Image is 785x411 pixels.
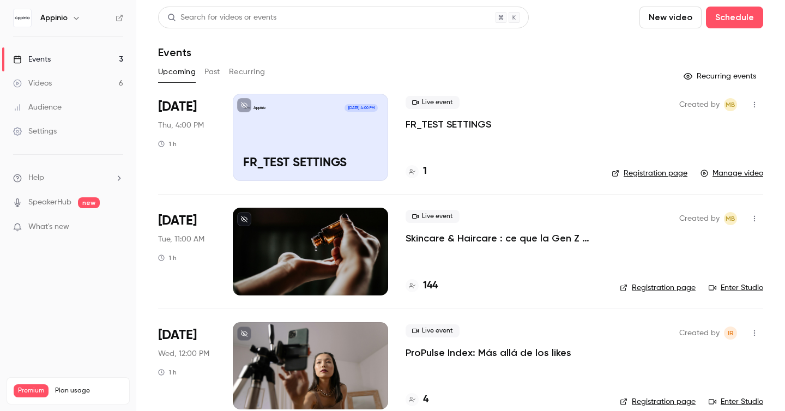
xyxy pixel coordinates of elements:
[233,94,388,181] a: FR_TEST SETTINGSAppinio[DATE] 4:00 PMFR_TEST SETTINGS
[423,279,438,293] h4: 144
[345,104,377,112] span: [DATE] 4:00 PM
[406,392,428,407] a: 4
[423,392,428,407] h4: 4
[639,7,702,28] button: New video
[406,118,491,131] a: FR_TEST SETTINGS
[158,234,204,245] span: Tue, 11:00 AM
[28,197,71,208] a: SpeakerHub
[406,164,427,179] a: 1
[724,327,737,340] span: Isabella Rentería Berrospe
[28,172,44,184] span: Help
[253,105,265,111] p: Appinio
[724,212,737,225] span: Margot Bres
[406,324,460,337] span: Live event
[158,120,204,131] span: Thu, 4:00 PM
[406,346,571,359] a: ProPulse Index: Más allá de los likes
[679,68,763,85] button: Recurring events
[701,168,763,179] a: Manage video
[406,232,602,245] a: Skincare & Haircare : ce que la Gen Z attend vraiment des marques
[679,98,720,111] span: Created by
[620,396,696,407] a: Registration page
[158,46,191,59] h1: Events
[158,368,177,377] div: 1 h
[158,348,209,359] span: Wed, 12:00 PM
[14,9,31,27] img: Appinio
[679,327,720,340] span: Created by
[726,98,735,111] span: MB
[158,327,197,344] span: [DATE]
[13,54,51,65] div: Events
[679,212,720,225] span: Created by
[13,172,123,184] li: help-dropdown-opener
[728,327,734,340] span: IR
[158,253,177,262] div: 1 h
[706,7,763,28] button: Schedule
[229,63,265,81] button: Recurring
[158,63,196,81] button: Upcoming
[406,210,460,223] span: Live event
[724,98,737,111] span: Margot Bres
[13,102,62,113] div: Audience
[204,63,220,81] button: Past
[612,168,687,179] a: Registration page
[158,322,215,409] div: Sep 17 Wed, 12:00 PM (Europe/Madrid)
[620,282,696,293] a: Registration page
[13,126,57,137] div: Settings
[423,164,427,179] h4: 1
[14,384,49,397] span: Premium
[13,78,52,89] div: Videos
[158,208,215,295] div: Sep 9 Tue, 11:00 AM (Europe/Paris)
[406,279,438,293] a: 144
[709,282,763,293] a: Enter Studio
[78,197,100,208] span: new
[243,156,378,171] p: FR_TEST SETTINGS
[158,140,177,148] div: 1 h
[40,13,68,23] h6: Appinio
[158,212,197,229] span: [DATE]
[28,221,69,233] span: What's new
[167,12,276,23] div: Search for videos or events
[709,396,763,407] a: Enter Studio
[55,386,123,395] span: Plan usage
[158,94,215,181] div: Sep 4 Thu, 3:00 PM (Europe/Lisbon)
[158,98,197,116] span: [DATE]
[726,212,735,225] span: MB
[406,96,460,109] span: Live event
